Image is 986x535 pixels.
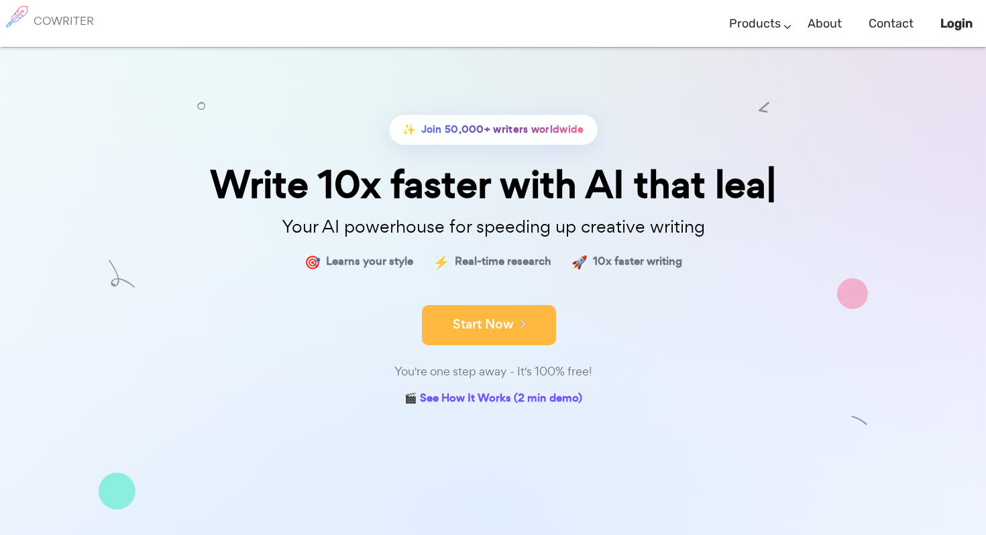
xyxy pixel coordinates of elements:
[422,305,556,345] button: Start Now
[34,15,94,27] h6: COWRITER
[433,252,449,272] span: ⚡
[326,252,413,272] span: Learns your style
[404,389,582,410] a: 🎬 See How It Works (2 min demo)
[455,252,551,272] span: Real-time research
[421,120,584,139] span: Join 50,000+ writers worldwide
[940,4,973,44] a: Login
[158,362,828,381] div: You're one step away - It's 100% free!
[109,260,135,288] img: shape
[729,4,781,44] a: Products
[571,252,588,272] span: 🚀
[837,278,868,309] img: shape
[158,213,828,241] p: Your AI powerhouse for speeding up creative writing
[940,16,973,31] b: Login
[402,120,416,139] span: ✨
[99,473,135,510] img: shape
[305,252,321,272] span: 🎯
[851,412,868,429] img: shape
[593,252,682,272] span: 10x faster writing
[808,4,842,44] a: About
[869,4,914,44] a: Contact
[158,166,828,204] div: Write 10x faster with AI that lea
